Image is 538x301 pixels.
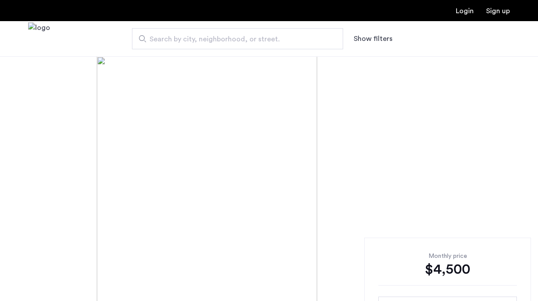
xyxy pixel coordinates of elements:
input: Apartment Search [132,28,343,49]
div: Monthly price [378,252,517,261]
img: logo [28,22,50,55]
div: $4,500 [378,261,517,278]
span: Search by city, neighborhood, or street. [150,34,318,44]
a: Cazamio Logo [28,22,50,55]
a: Registration [486,7,510,15]
a: Login [456,7,474,15]
button: Show or hide filters [354,33,392,44]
